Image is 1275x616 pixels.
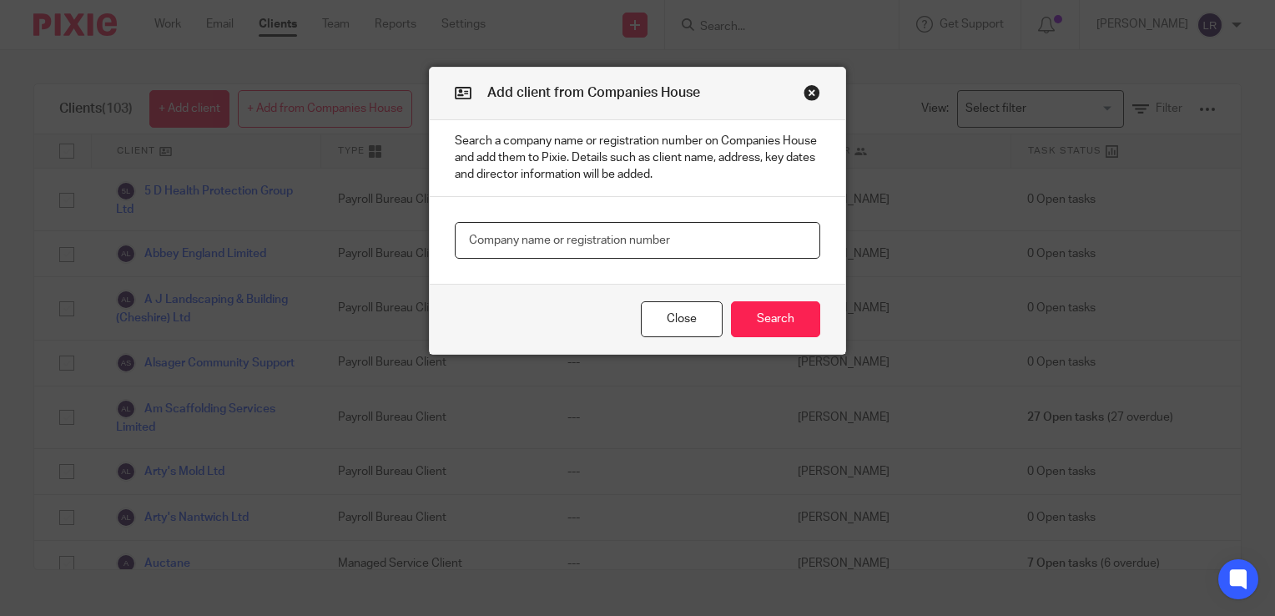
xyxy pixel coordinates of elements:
button: Close modal [804,84,820,101]
span: Add client from Companies House [487,86,700,99]
p: Search a company name or registration number on Companies House and add them to Pixie. Details su... [430,120,845,197]
button: Search [731,301,820,337]
input: Company name or registration number [455,222,820,260]
button: Close [641,301,723,337]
